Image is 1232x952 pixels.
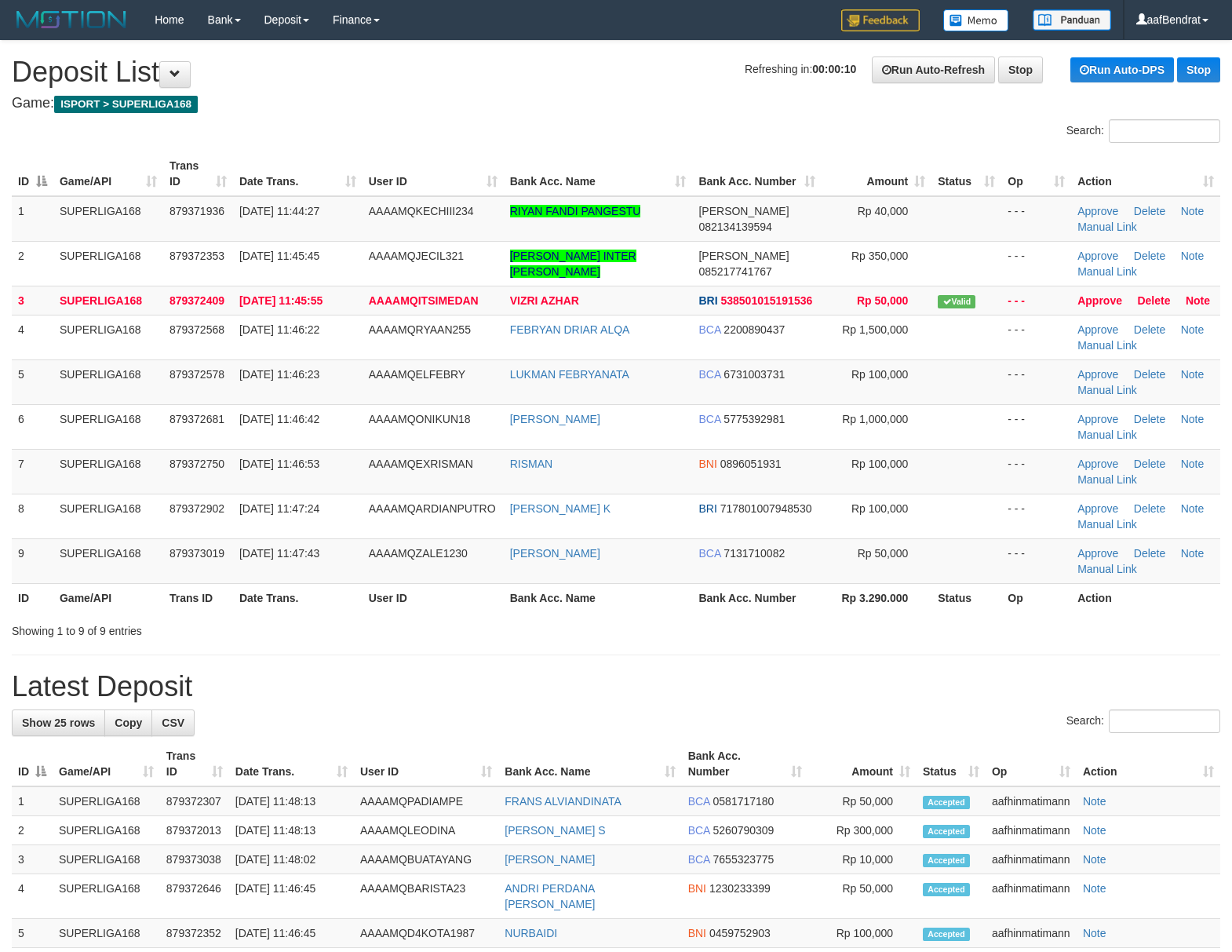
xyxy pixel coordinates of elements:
[510,323,630,336] a: FEBRYAN DRIAR ALQA
[505,927,557,939] a: NURBAIDI
[1070,57,1174,82] a: Run Auto-DPS
[698,502,716,515] span: BRI
[12,196,53,242] td: 1
[12,874,53,919] td: 4
[1134,547,1165,560] a: Delete
[872,57,995,83] a: Run Auto-Refresh
[354,845,498,874] td: AAAAMQBUATAYANG
[698,265,771,278] span: Copy 085217741767 to clipboard
[808,786,917,816] td: Rp 50,000
[1083,927,1106,939] a: Note
[688,824,710,837] span: BCA
[504,151,693,196] th: Bank Acc. Name: activate to sort column ascending
[229,742,354,786] th: Date Trans.: activate to sort column ascending
[808,742,917,786] th: Amount: activate to sort column ascending
[239,547,319,560] span: [DATE] 11:47:43
[53,919,160,948] td: SUPERLIGA168
[510,547,600,560] a: [PERSON_NAME]
[1083,882,1106,895] a: Note
[1077,518,1137,531] a: Manual Link
[505,853,595,866] a: [PERSON_NAME]
[923,796,970,809] span: Accepted
[1083,824,1106,837] a: Note
[169,250,224,262] span: 879372353
[505,882,595,910] a: ANDRI PERDANA [PERSON_NAME]
[1077,205,1118,217] a: Approve
[851,250,908,262] span: Rp 350,000
[354,874,498,919] td: AAAAMQBARISTA23
[808,919,917,948] td: Rp 100,000
[53,786,160,816] td: SUPERLIGA168
[1134,368,1165,381] a: Delete
[12,709,105,736] a: Show 25 rows
[1077,458,1118,470] a: Approve
[12,404,53,449] td: 6
[1083,853,1106,866] a: Note
[713,824,775,837] span: Copy 5260790309 to clipboard
[53,494,163,538] td: SUPERLIGA168
[12,359,53,404] td: 5
[163,151,233,196] th: Trans ID: activate to sort column ascending
[1071,583,1220,612] th: Action
[54,96,198,113] span: ISPORT > SUPERLIGA168
[1001,404,1071,449] td: - - -
[724,368,785,381] span: Copy 6731003731 to clipboard
[698,221,771,233] span: Copy 082134139594 to clipboard
[229,919,354,948] td: [DATE] 11:46:45
[917,742,986,786] th: Status: activate to sort column ascending
[709,882,771,895] span: Copy 1230233399 to clipboard
[724,413,785,425] span: Copy 5775392981 to clipboard
[1077,429,1137,441] a: Manual Link
[1077,413,1118,425] a: Approve
[713,795,775,808] span: Copy 0581717180 to clipboard
[1083,795,1106,808] a: Note
[842,413,908,425] span: Rp 1,000,000
[1077,221,1137,233] a: Manual Link
[923,883,970,896] span: Accepted
[1134,413,1165,425] a: Delete
[12,919,53,948] td: 5
[1001,359,1071,404] td: - - -
[233,583,363,612] th: Date Trans.
[369,250,464,262] span: AAAAMQJECIL321
[1001,449,1071,494] td: - - -
[169,368,224,381] span: 879372578
[53,196,163,242] td: SUPERLIGA168
[938,295,975,308] span: Valid transaction
[851,368,908,381] span: Rp 100,000
[12,816,53,845] td: 2
[510,205,641,217] a: RIYAN FANDI PANGESTU
[160,919,229,948] td: 879372352
[169,413,224,425] span: 879372681
[1001,196,1071,242] td: - - -
[851,458,908,470] span: Rp 100,000
[1134,205,1165,217] a: Delete
[239,205,319,217] span: [DATE] 11:44:27
[354,919,498,948] td: AAAAMQD4KOTA1987
[510,413,600,425] a: [PERSON_NAME]
[12,8,131,31] img: MOTION_logo.png
[986,874,1077,919] td: aafhinmatimann
[1181,502,1205,515] a: Note
[931,583,1001,612] th: Status
[53,449,163,494] td: SUPERLIGA168
[160,816,229,845] td: 879372013
[1071,151,1220,196] th: Action: activate to sort column ascending
[160,874,229,919] td: 879372646
[12,845,53,874] td: 3
[688,853,710,866] span: BCA
[1077,384,1137,396] a: Manual Link
[986,919,1077,948] td: aafhinmatimann
[923,825,970,838] span: Accepted
[812,63,856,75] strong: 00:00:10
[369,294,479,307] span: AAAAMQITSIMEDAN
[1181,458,1205,470] a: Note
[1001,494,1071,538] td: - - -
[162,717,184,729] span: CSV
[698,458,716,470] span: BNI
[12,151,53,196] th: ID: activate to sort column descending
[1066,119,1220,143] label: Search:
[1077,250,1118,262] a: Approve
[1066,709,1220,733] label: Search:
[698,250,789,262] span: [PERSON_NAME]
